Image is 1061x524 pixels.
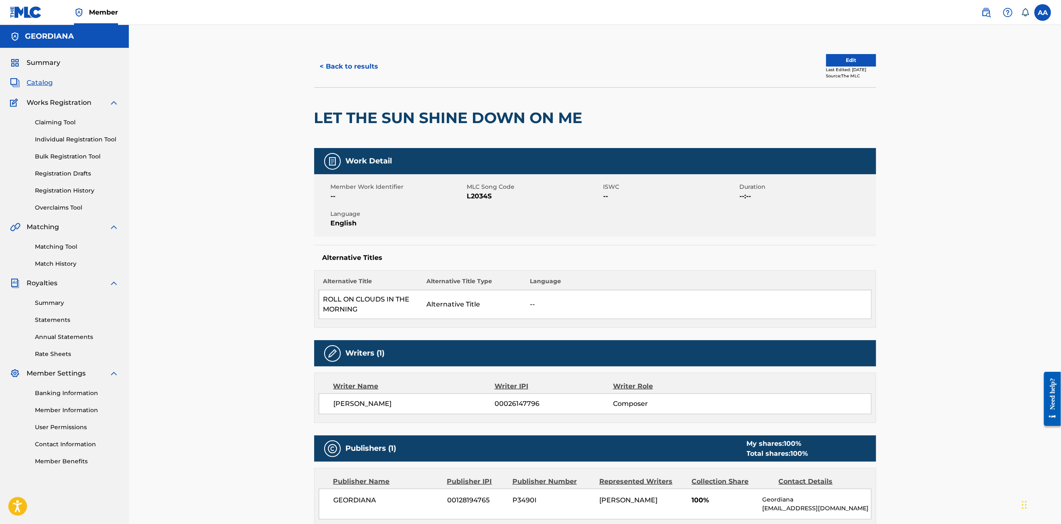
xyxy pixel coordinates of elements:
h2: LET THE SUN SHINE DOWN ON ME [314,109,587,127]
span: 00026147796 [495,399,613,409]
img: expand [109,98,119,108]
img: Summary [10,58,20,68]
img: Member Settings [10,368,20,378]
th: Language [526,277,871,290]
p: Geordiana [762,495,871,504]
span: 100% [692,495,756,505]
span: Catalog [27,78,53,88]
th: Alternative Title [319,277,422,290]
div: Contact Details [779,477,859,487]
span: English [331,218,465,228]
span: Royalties [27,278,57,288]
span: MLC Song Code [467,183,601,191]
img: search [981,7,991,17]
th: Alternative Title Type [422,277,526,290]
a: Registration History [35,186,119,195]
img: Catalog [10,78,20,88]
span: GEORDIANA [334,495,441,505]
img: Matching [10,222,20,232]
td: Alternative Title [422,290,526,319]
a: SummarySummary [10,58,60,68]
a: Contact Information [35,440,119,449]
img: MLC Logo [10,6,42,18]
img: Works Registration [10,98,21,108]
iframe: Chat Widget [1019,484,1061,524]
div: Writer Name [333,381,495,391]
span: Member Work Identifier [331,183,465,191]
span: -- [331,191,465,201]
div: Writer Role [613,381,721,391]
a: Rate Sheets [35,350,119,358]
img: expand [109,222,119,232]
p: [EMAIL_ADDRESS][DOMAIN_NAME] [762,504,871,513]
a: Statements [35,316,119,324]
h5: Writers (1) [346,349,385,358]
span: Composer [613,399,721,409]
div: Represented Writers [599,477,685,487]
a: Public Search [978,4,995,21]
span: ISWC [603,183,738,191]
img: Work Detail [327,156,337,166]
h5: Publishers (1) [346,444,396,453]
div: Publisher Name [333,477,441,487]
a: Summary [35,299,119,307]
a: Match History [35,260,119,268]
td: -- [526,290,871,319]
span: Duration [740,183,874,191]
a: CatalogCatalog [10,78,53,88]
img: Top Rightsholder [74,7,84,17]
a: Registration Drafts [35,169,119,178]
a: Annual Statements [35,333,119,341]
div: Help [999,4,1016,21]
a: Individual Registration Tool [35,135,119,144]
a: Matching Tool [35,242,119,251]
div: Publisher Number [512,477,593,487]
img: Publishers [327,444,337,454]
div: Collection Share [692,477,772,487]
img: help [1003,7,1013,17]
td: ROLL ON CLOUDS IN THE MORNING [319,290,422,319]
h5: Work Detail [346,156,392,166]
h5: Alternative Titles [322,254,868,262]
span: Language [331,210,465,218]
img: expand [109,368,119,378]
span: 100 % [791,450,808,457]
div: My shares: [747,439,808,449]
img: Writers [327,349,337,358]
div: Drag [1022,492,1027,517]
a: Bulk Registration Tool [35,152,119,161]
span: Member Settings [27,368,86,378]
div: Total shares: [747,449,808,459]
span: [PERSON_NAME] [334,399,495,409]
div: Publisher IPI [447,477,506,487]
span: 00128194765 [447,495,506,505]
a: Overclaims Tool [35,203,119,212]
img: Accounts [10,32,20,42]
span: Summary [27,58,60,68]
div: Notifications [1021,8,1029,17]
img: Royalties [10,278,20,288]
a: Banking Information [35,389,119,398]
span: P3490I [512,495,593,505]
span: --:-- [740,191,874,201]
div: Last Edited: [DATE] [826,67,876,73]
a: User Permissions [35,423,119,432]
span: Works Registration [27,98,91,108]
span: Matching [27,222,59,232]
button: < Back to results [314,56,384,77]
a: Member Information [35,406,119,415]
a: Claiming Tool [35,118,119,127]
span: Member [89,7,118,17]
img: expand [109,278,119,288]
div: Writer IPI [495,381,613,391]
a: Member Benefits [35,457,119,466]
span: -- [603,191,738,201]
div: User Menu [1034,4,1051,21]
iframe: Resource Center [1038,366,1061,433]
span: [PERSON_NAME] [599,496,657,504]
span: L2034S [467,191,601,201]
button: Edit [826,54,876,67]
